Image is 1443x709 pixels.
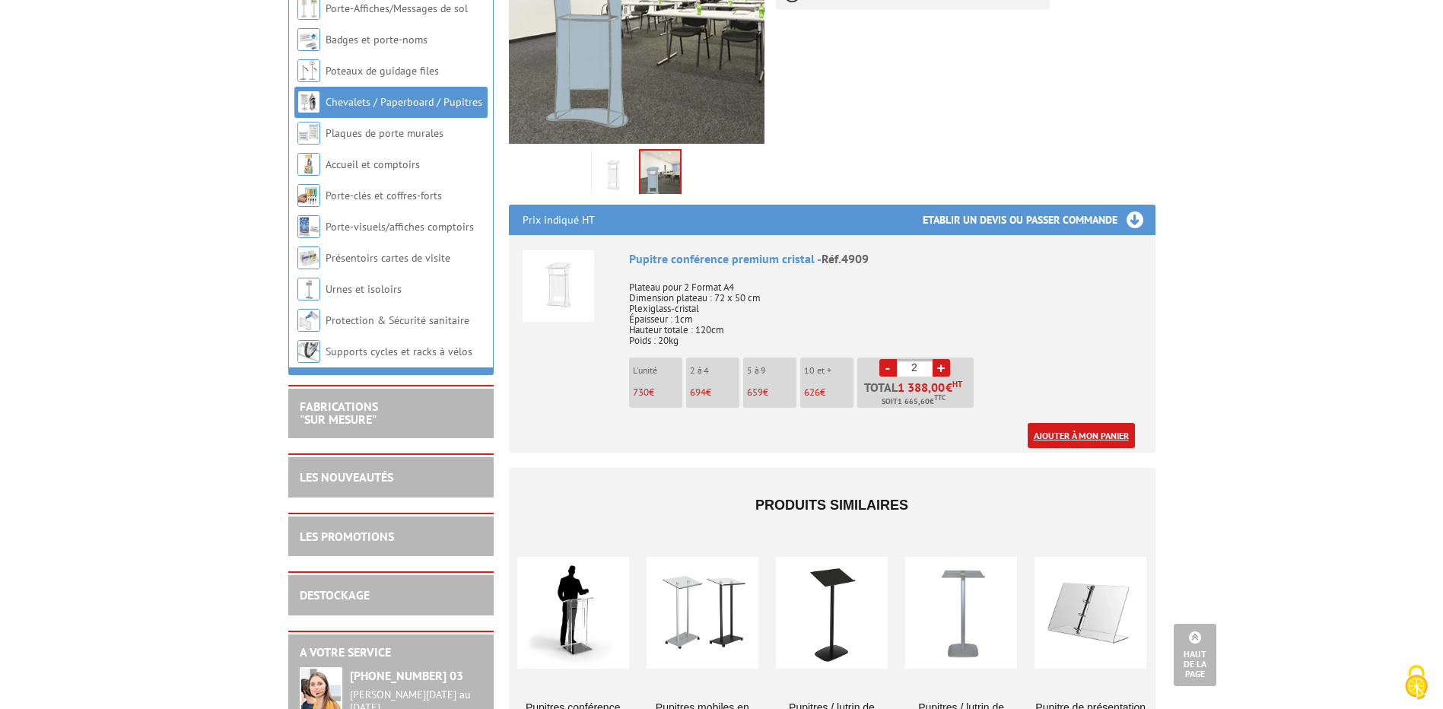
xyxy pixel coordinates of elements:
[297,91,320,113] img: Chevalets / Paperboard / Pupitres
[804,387,853,398] p: €
[523,250,594,322] img: Pupitre conférence premium cristal
[326,282,402,296] a: Urnes et isoloirs
[326,126,443,140] a: Plaques de porte murales
[297,246,320,269] img: Présentoirs cartes de visite
[326,313,469,327] a: Protection & Sécurité sanitaire
[952,379,962,389] sup: HT
[1028,423,1135,448] a: Ajouter à mon panier
[326,157,420,171] a: Accueil et comptoirs
[861,381,974,408] p: Total
[297,215,320,238] img: Porte-visuels/affiches comptoirs
[898,396,930,408] span: 1 665,60
[747,386,763,399] span: 659
[326,64,439,78] a: Poteaux de guidage files
[297,153,320,176] img: Accueil et comptoirs
[934,393,946,402] sup: TTC
[297,278,320,300] img: Urnes et isoloirs
[326,345,472,358] a: Supports cycles et racks à vélos
[633,365,682,376] p: L'unité
[690,365,739,376] p: 2 à 4
[297,184,320,207] img: Porte-clés et coffres-forts
[326,95,482,109] a: Chevalets / Paperboard / Pupitres
[300,469,393,485] a: LES NOUVEAUTÉS
[297,340,320,363] img: Supports cycles et racks à vélos
[640,151,680,198] img: pupitre_lutrin_conference_cristal_premium_mise_en_situation_4909.jpg
[326,251,450,265] a: Présentoirs cartes de visite
[879,359,897,377] a: -
[946,381,952,393] span: €
[882,396,946,408] span: Soit €
[326,189,442,202] a: Porte-clés et coffres-forts
[300,529,394,544] a: LES PROMOTIONS
[633,386,649,399] span: 730
[755,498,908,513] span: Produits similaires
[326,2,468,15] a: Porte-Affiches/Messages de sol
[747,387,796,398] p: €
[300,587,370,602] a: DESTOCKAGE
[297,122,320,145] img: Plaques de porte murales
[595,152,631,199] img: pupitre_de_conference_discours_premium_cristal_4909.jpg
[1174,624,1216,686] a: Haut de la page
[747,365,796,376] p: 5 à 9
[350,668,463,683] strong: [PHONE_NUMBER] 03
[629,272,1142,346] p: Plateau pour 2 Format A4 Dimension plateau : 72 x 50 cm Plexiglass-cristal Épaisseur : 1cm Hauteu...
[629,250,1142,268] div: Pupitre conférence premium cristal -
[822,251,869,266] span: Réf.4909
[898,381,946,393] span: 1 388,00
[1390,657,1443,709] button: Cookies (fenêtre modale)
[297,309,320,332] img: Protection & Sécurité sanitaire
[326,220,474,234] a: Porte-visuels/affiches comptoirs
[300,646,482,660] h2: A votre service
[326,33,427,46] a: Badges et porte-noms
[690,386,706,399] span: 694
[1397,663,1435,701] img: Cookies (fenêtre modale)
[804,365,853,376] p: 10 et +
[804,386,820,399] span: 626
[297,28,320,51] img: Badges et porte-noms
[523,205,595,235] p: Prix indiqué HT
[300,399,378,428] a: FABRICATIONS"Sur Mesure"
[297,59,320,82] img: Poteaux de guidage files
[923,205,1155,235] h3: Etablir un devis ou passer commande
[933,359,950,377] a: +
[633,387,682,398] p: €
[690,387,739,398] p: €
